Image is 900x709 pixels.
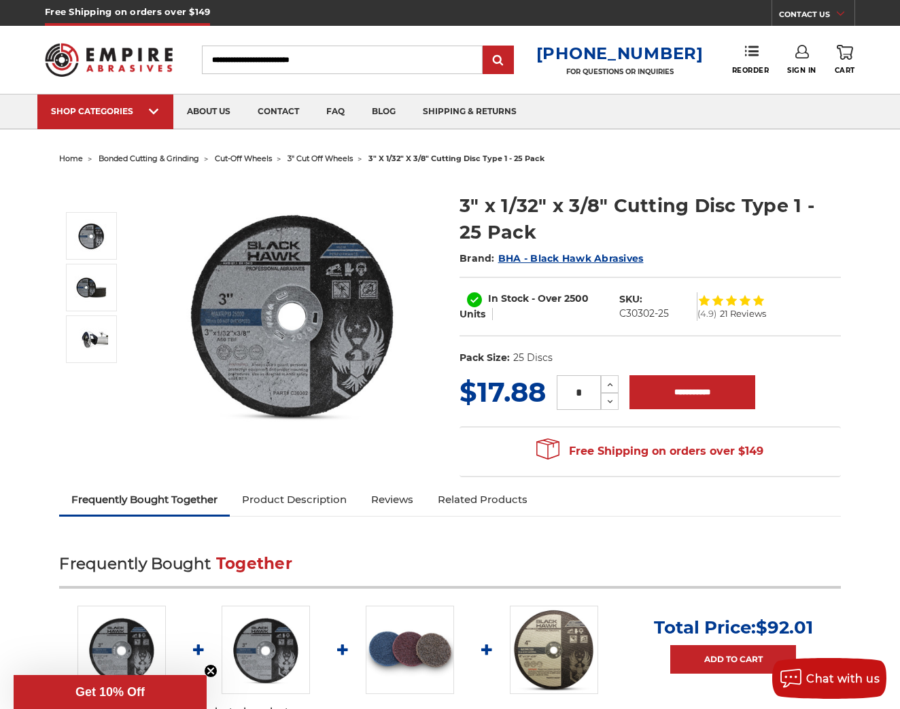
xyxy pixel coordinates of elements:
[460,192,841,245] h1: 3" x 1/32" x 3/8" Cutting Disc Type 1 - 25 Pack
[74,271,108,305] img: 3" x 1/32" x 3/8" Cutting Disc
[215,154,272,163] a: cut-off wheels
[426,485,540,515] a: Related Products
[204,664,218,678] button: Close teaser
[14,675,207,709] div: Get 10% OffClose teaser
[720,309,766,318] span: 21 Reviews
[74,322,108,356] img: 3-inch ultra-thin cutting disc for die grinder, efficient Type 1 blade
[59,554,211,573] span: Frequently Bought
[77,606,166,694] img: 3" x 1/32" x 3/8" Cut Off Wheel
[670,645,796,674] a: Add to Cart
[460,351,510,365] dt: Pack Size:
[732,66,769,75] span: Reorder
[779,7,854,26] a: CONTACT US
[732,45,769,74] a: Reorder
[409,94,530,129] a: shipping & returns
[697,309,716,318] span: (4.9)
[488,292,529,305] span: In Stock
[772,658,886,699] button: Chat with us
[288,154,353,163] a: 3" cut off wheels
[619,307,669,321] dd: C30302-25
[51,106,160,116] div: SHOP CATEGORIES
[74,219,108,253] img: 3" x 1/32" x 3/8" Cut Off Wheel
[460,375,546,409] span: $17.88
[835,45,855,75] a: Cart
[460,252,495,264] span: Brand:
[564,292,589,305] span: 2500
[313,94,358,129] a: faq
[59,154,83,163] a: home
[654,617,813,638] p: Total Price:
[156,178,428,450] img: 3" x 1/32" x 3/8" Cut Off Wheel
[99,154,199,163] a: bonded cutting & grinding
[173,94,244,129] a: about us
[75,685,145,699] span: Get 10% Off
[806,672,880,685] span: Chat with us
[536,67,704,76] p: FOR QUESTIONS OR INQUIRIES
[368,154,544,163] span: 3" x 1/32" x 3/8" cutting disc type 1 - 25 pack
[359,485,426,515] a: Reviews
[485,47,512,74] input: Submit
[619,292,642,307] dt: SKU:
[59,485,230,515] a: Frequently Bought Together
[756,617,813,638] span: $92.01
[532,292,561,305] span: - Over
[230,485,359,515] a: Product Description
[536,44,704,63] a: [PHONE_NUMBER]
[536,438,763,465] span: Free Shipping on orders over $149
[358,94,409,129] a: blog
[498,252,644,264] a: BHA - Black Hawk Abrasives
[216,554,292,573] span: Together
[835,66,855,75] span: Cart
[460,308,485,320] span: Units
[787,66,816,75] span: Sign In
[513,351,553,365] dd: 25 Discs
[45,35,173,85] img: Empire Abrasives
[244,94,313,129] a: contact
